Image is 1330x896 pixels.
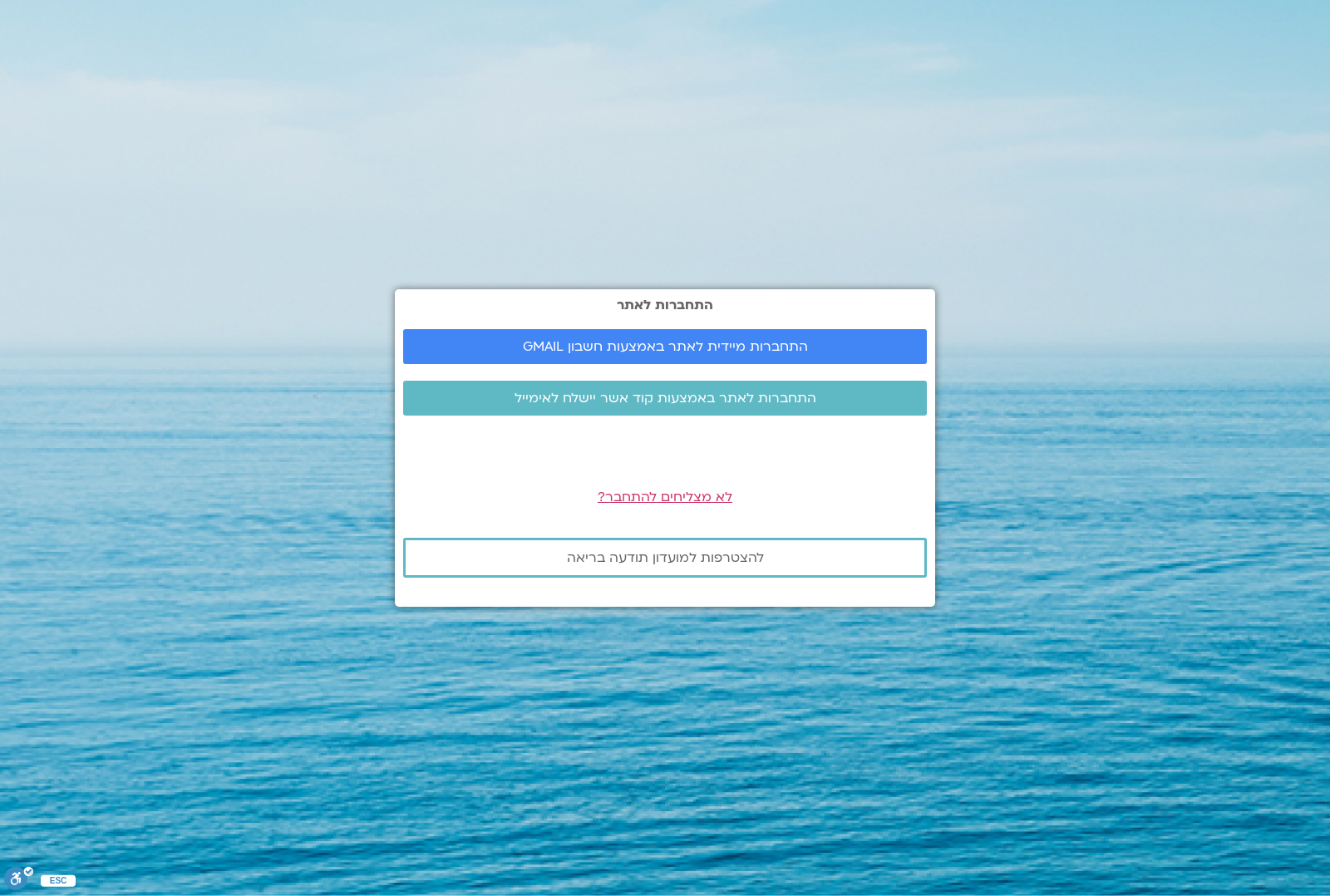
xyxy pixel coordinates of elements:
[403,538,927,578] a: להצטרפות למועדון תודעה בריאה
[598,488,732,506] a: לא מצליחים להתחבר?
[403,298,927,313] h2: התחברות לאתר
[523,339,808,354] span: התחברות מיידית לאתר באמצעות חשבון GMAIL
[567,550,764,565] span: להצטרפות למועדון תודעה בריאה
[515,391,816,406] span: התחברות לאתר באמצעות קוד אשר יישלח לאימייל
[403,329,927,364] a: התחברות מיידית לאתר באמצעות חשבון GMAIL
[403,381,927,416] a: התחברות לאתר באמצעות קוד אשר יישלח לאימייל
